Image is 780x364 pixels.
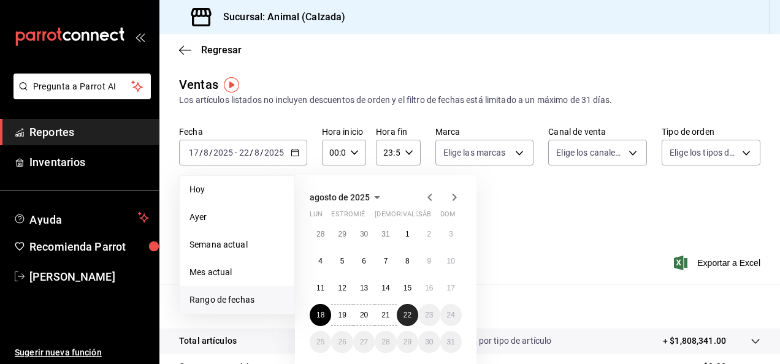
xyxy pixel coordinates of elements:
[418,210,431,223] abbr: sábado
[403,338,411,346] abbr: 29 de agosto de 2025
[29,210,133,225] span: Ayuda
[338,311,346,319] abbr: 19 de agosto de 2025
[203,148,209,157] input: --
[662,127,760,136] label: Tipo de orden
[440,331,462,353] button: 31 de agosto de 2025
[427,257,431,265] abbr: 9 de agosto de 2025
[449,230,453,238] abbr: 3 de agosto de 2025
[9,89,151,102] a: Pregunta a Parrot AI
[397,304,418,326] button: 22 de agosto de 2025
[179,75,218,94] div: Ventas
[33,80,132,93] span: Pregunta a Parrot AI
[397,277,418,299] button: 15 de agosto de 2025
[316,311,324,319] abbr: 18 de agosto de 2025
[353,250,375,272] button: 6 de agosto de 2025
[381,338,389,346] abbr: 28 de agosto de 2025
[375,331,396,353] button: 28 de agosto de 2025
[360,284,368,292] abbr: 13 de agosto de 2025
[316,284,324,292] abbr: 11 de agosto de 2025
[224,77,239,93] button: Marcador de información sobre herramientas
[316,230,324,238] abbr: 28 de julio de 2025
[381,230,389,238] abbr: 31 de julio de 2025
[375,250,396,272] button: 7 de agosto de 2025
[338,284,346,292] abbr: 12 de agosto de 2025
[440,304,462,326] button: 24 de agosto de 2025
[331,210,370,223] abbr: martes
[443,146,506,159] span: Elige las marcas
[310,277,331,299] button: 11 de agosto de 2025
[403,311,411,319] abbr: 22 de agosto de 2025
[384,257,388,265] abbr: 7 de agosto de 2025
[310,331,331,353] button: 25 de agosto de 2025
[15,347,102,357] font: Sugerir nueva función
[13,74,151,99] button: Pregunta a Parrot AI
[338,338,346,346] abbr: 26 de agosto de 2025
[556,146,624,159] span: Elige los canales de venta
[360,338,368,346] abbr: 27 de agosto de 2025
[447,338,455,346] abbr: 31 de agosto de 2025
[340,257,345,265] abbr: 5 de agosto de 2025
[213,10,345,25] h3: Sucursal: Animal (Calzada)
[189,211,285,224] span: Ayer
[310,304,331,326] button: 18 de agosto de 2025
[310,192,370,202] span: agosto de 2025
[447,311,455,319] abbr: 24 de agosto de 2025
[29,126,74,138] font: Reportes
[338,230,346,238] abbr: 29 de julio de 2025
[29,270,115,283] font: [PERSON_NAME]
[353,331,375,353] button: 27 de agosto de 2025
[381,311,389,319] abbr: 21 de agosto de 2025
[447,257,455,265] abbr: 10 de agosto de 2025
[213,148,234,157] input: ----
[427,230,431,238] abbr: 2 de agosto de 2025
[209,148,213,157] span: /
[179,44,242,56] button: Regresar
[418,223,440,245] button: 2 de agosto de 2025
[310,250,331,272] button: 4 de agosto de 2025
[418,331,440,353] button: 30 de agosto de 2025
[331,223,353,245] button: 29 de julio de 2025
[425,338,433,346] abbr: 30 de agosto de 2025
[260,148,264,157] span: /
[440,223,462,245] button: 3 de agosto de 2025
[362,257,366,265] abbr: 6 de agosto de 2025
[397,250,418,272] button: 8 de agosto de 2025
[29,156,85,169] font: Inventarios
[201,44,242,56] span: Regresar
[179,127,307,136] label: Fecha
[375,210,447,223] abbr: jueves
[676,256,760,270] button: Exportar a Excel
[331,331,353,353] button: 26 de agosto de 2025
[322,127,366,136] label: Hora inicio
[331,277,353,299] button: 12 de agosto de 2025
[331,250,353,272] button: 5 de agosto de 2025
[353,210,365,223] abbr: miércoles
[310,190,384,205] button: agosto de 2025
[316,338,324,346] abbr: 25 de agosto de 2025
[189,183,285,196] span: Hoy
[447,284,455,292] abbr: 17 de agosto de 2025
[250,148,253,157] span: /
[670,146,738,159] span: Elige los tipos de orden
[360,311,368,319] abbr: 20 de agosto de 2025
[360,230,368,238] abbr: 30 de julio de 2025
[418,250,440,272] button: 9 de agosto de 2025
[179,94,760,107] div: Los artículos listados no incluyen descuentos de orden y el filtro de fechas está limitado a un m...
[418,304,440,326] button: 23 de agosto de 2025
[331,304,353,326] button: 19 de agosto de 2025
[376,127,420,136] label: Hora fin
[353,304,375,326] button: 20 de agosto de 2025
[405,257,410,265] abbr: 8 de agosto de 2025
[397,223,418,245] button: 1 de agosto de 2025
[318,257,323,265] abbr: 4 de agosto de 2025
[310,210,323,223] abbr: lunes
[179,335,237,347] p: Total artículos
[440,250,462,272] button: 10 de agosto de 2025
[381,284,389,292] abbr: 14 de agosto de 2025
[435,127,534,136] label: Marca
[548,127,647,136] label: Canal de venta
[440,210,456,223] abbr: domingo
[189,266,285,279] span: Mes actual
[375,304,396,326] button: 21 de agosto de 2025
[199,148,203,157] span: /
